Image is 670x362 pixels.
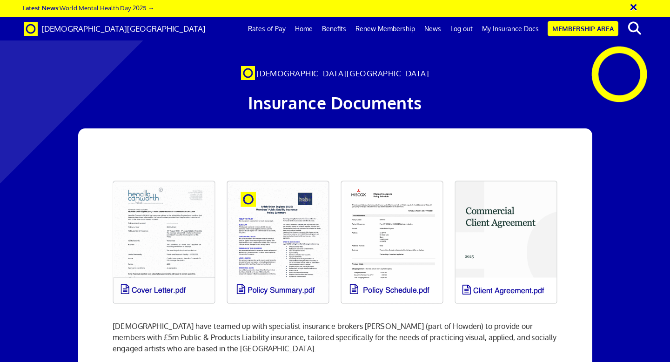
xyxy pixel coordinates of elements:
a: Home [290,17,317,40]
a: My Insurance Docs [477,17,543,40]
a: Brand [DEMOGRAPHIC_DATA][GEOGRAPHIC_DATA] [17,17,213,40]
a: Benefits [317,17,351,40]
strong: Latest News: [22,4,60,12]
a: Latest News:World Mental Health Day 2025 → [22,4,154,12]
button: search [620,19,649,38]
a: Renew Membership [351,17,420,40]
a: News [420,17,446,40]
span: [DEMOGRAPHIC_DATA][GEOGRAPHIC_DATA] [41,24,206,34]
p: [DEMOGRAPHIC_DATA] have teamed up with specialist insurance brokers [PERSON_NAME] (part of Howden... [113,309,557,354]
a: Log out [446,17,477,40]
span: [DEMOGRAPHIC_DATA][GEOGRAPHIC_DATA] [257,68,429,78]
span: Insurance Documents [248,92,422,113]
a: Rates of Pay [243,17,290,40]
a: Membership Area [548,21,618,36]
